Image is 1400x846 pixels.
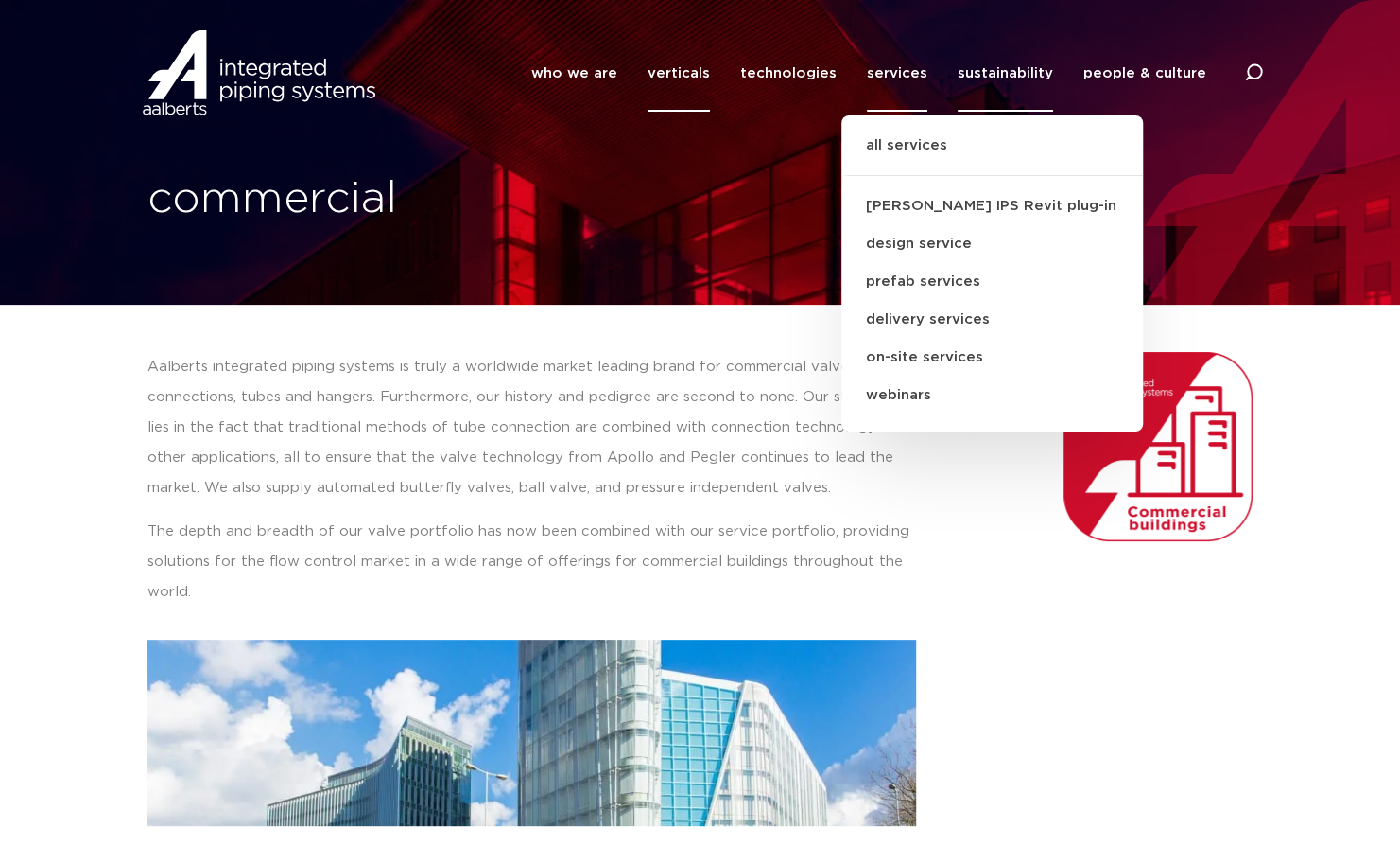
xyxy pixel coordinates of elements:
a: sustainability [958,35,1053,112]
nav: Menu [531,35,1206,112]
a: [PERSON_NAME] IPS Revit plug-in [841,187,1143,225]
p: The depth and breadth of our valve portfolio has now been combined with our service portfolio, pr... [147,517,916,608]
a: on-site services [841,339,1143,377]
a: technologies [740,35,837,112]
img: Aalberts_IPS_icon_commercial_buildings_rgb [1063,352,1253,541]
a: webinars [841,377,1143,414]
a: delivery services [841,301,1143,339]
a: design service [841,225,1143,263]
a: verticals [648,35,710,112]
a: all services [841,134,1143,176]
a: prefab services [841,263,1143,301]
a: who we are [531,35,617,112]
a: services [867,35,927,112]
a: people & culture [1083,35,1206,112]
h1: commercial [147,169,691,230]
p: Aalberts integrated piping systems is truly a worldwide market leading brand for commercial valve... [147,352,916,503]
ul: services [841,115,1143,432]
